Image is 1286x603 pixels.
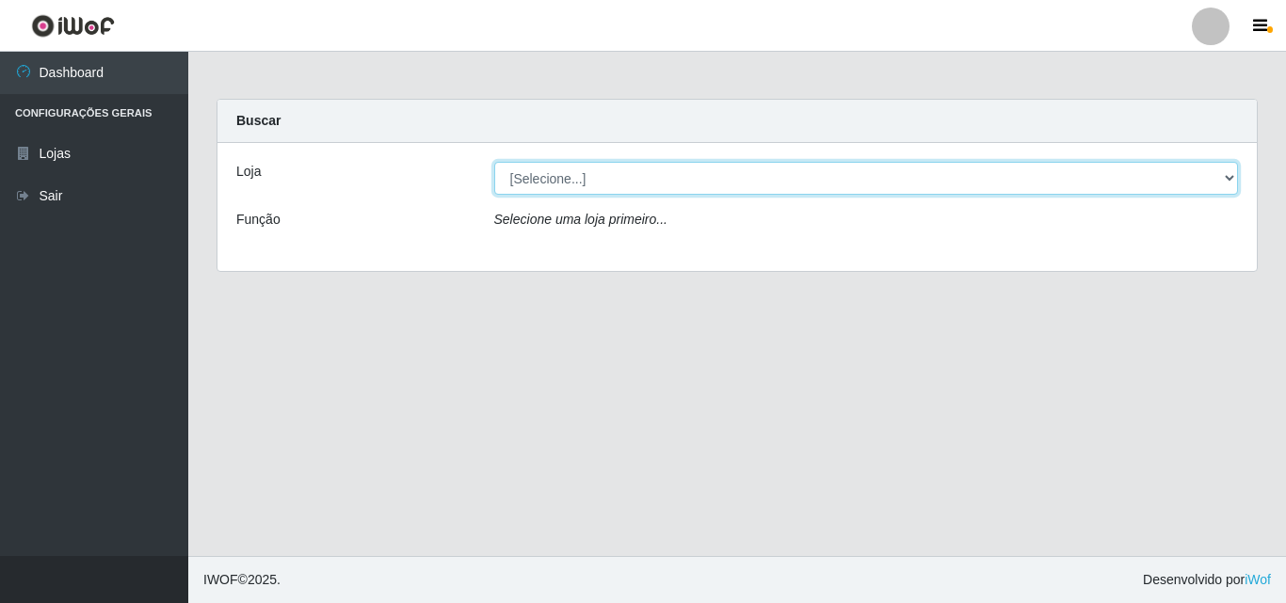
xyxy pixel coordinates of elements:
[1143,570,1271,590] span: Desenvolvido por
[494,212,667,227] i: Selecione uma loja primeiro...
[236,162,261,182] label: Loja
[31,14,115,38] img: CoreUI Logo
[236,210,281,230] label: Função
[236,113,281,128] strong: Buscar
[1245,572,1271,587] a: iWof
[203,572,238,587] span: IWOF
[203,570,281,590] span: © 2025 .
